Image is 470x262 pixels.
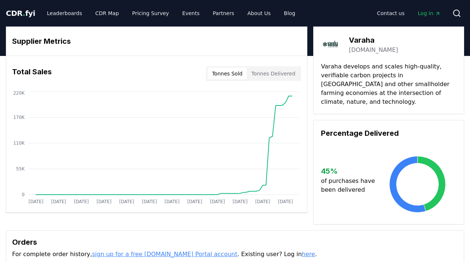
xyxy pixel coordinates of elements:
tspan: 220K [13,91,25,96]
a: Events [176,7,205,20]
tspan: [DATE] [233,199,248,204]
a: Pricing Survey [126,7,175,20]
h3: Orders [12,237,458,248]
p: of purchases have been delivered [321,177,378,194]
tspan: [DATE] [255,199,270,204]
tspan: [DATE] [278,199,293,204]
nav: Main [371,7,446,20]
a: CDR Map [90,7,125,20]
h3: Total Sales [12,66,52,81]
a: here [302,251,315,258]
a: [DOMAIN_NAME] [349,46,398,54]
tspan: [DATE] [210,199,225,204]
tspan: 55K [16,166,25,171]
h3: Supplier Metrics [12,36,301,47]
tspan: 110K [13,141,25,146]
tspan: 0 [22,192,25,197]
a: Blog [278,7,301,20]
tspan: [DATE] [74,199,89,204]
p: For complete order history, . Existing user? Log in . [12,250,458,259]
button: Tonnes Delivered [247,68,300,79]
span: Log in [418,10,441,17]
p: Varaha develops and scales high-quality, verifiable carbon projects in [GEOGRAPHIC_DATA] and othe... [321,62,456,106]
button: Tonnes Sold [207,68,247,79]
tspan: [DATE] [119,199,134,204]
span: CDR fyi [6,9,35,18]
nav: Main [41,7,301,20]
a: Log in [412,7,446,20]
h3: Percentage Delivered [321,128,456,139]
h3: Varaha [349,35,398,46]
tspan: [DATE] [142,199,157,204]
tspan: [DATE] [164,199,180,204]
a: Contact us [371,7,411,20]
a: sign up for a free [DOMAIN_NAME] Portal account [92,251,238,258]
a: Leaderboards [41,7,88,20]
a: Partners [207,7,240,20]
tspan: [DATE] [29,199,44,204]
tspan: [DATE] [97,199,112,204]
tspan: [DATE] [187,199,202,204]
h3: 45 % [321,166,378,177]
a: CDR.fyi [6,8,35,18]
tspan: [DATE] [51,199,66,204]
span: . [23,9,25,18]
a: About Us [242,7,276,20]
tspan: 170K [13,115,25,120]
img: Varaha-logo [321,34,341,55]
